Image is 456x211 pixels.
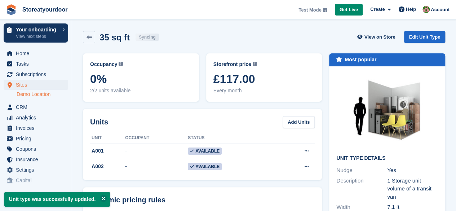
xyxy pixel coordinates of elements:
a: menu [4,154,68,164]
span: Occupancy [90,61,117,68]
div: Description [336,177,387,201]
th: Occupant [125,132,188,144]
span: Invoices [16,123,59,133]
span: View on Store [364,34,395,41]
div: Syncing [136,34,159,41]
h2: Unit Type details [336,155,438,161]
a: menu [4,165,68,175]
span: Get Live [340,6,358,13]
p: Unit type was successfully updated. [4,192,110,207]
h2: Units [90,117,108,127]
a: menu [4,102,68,112]
span: Capital [16,175,59,185]
img: icon-info-grey-7440780725fd019a000dd9b08b2336e03edf1995a4989e88bcd33f0948082b44.svg [253,62,257,66]
a: Get Live [335,4,363,16]
span: Analytics [16,113,59,123]
span: Available [188,148,222,155]
img: 35-sqft-unit.jpg [336,74,438,150]
a: menu [4,48,68,58]
a: menu [4,123,68,133]
div: 1 Storage unit - volume of a transit van [387,177,438,201]
span: Test Mode [298,6,321,14]
a: menu [4,144,68,154]
span: Subscriptions [16,69,59,79]
span: Storefront price [213,61,251,68]
img: icon-info-grey-7440780725fd019a000dd9b08b2336e03edf1995a4989e88bcd33f0948082b44.svg [323,8,327,12]
span: 2/2 units available [90,87,192,94]
span: CRM [16,102,59,112]
span: Every month [213,87,315,94]
span: Help [406,6,416,13]
div: Dynamic pricing rules [90,194,315,205]
a: menu [4,133,68,144]
span: Available [188,163,222,170]
a: menu [4,59,68,69]
a: menu [4,80,68,90]
a: menu [4,113,68,123]
div: Nudge [336,166,387,175]
th: Unit [90,132,125,144]
a: Storeatyourdoor [19,4,70,16]
a: View on Store [356,31,398,43]
span: Home [16,48,59,58]
span: Create [370,6,385,13]
h2: 35 sq ft [99,32,130,42]
span: Coupons [16,144,59,154]
span: Settings [16,165,59,175]
a: menu [4,175,68,185]
span: £117.00 [213,72,315,85]
div: Most popular [345,56,376,63]
div: A002 [90,163,125,170]
a: Edit Unit Type [404,31,445,43]
span: Sites [16,80,59,90]
p: Your onboarding [16,27,59,32]
span: 0% [90,72,192,85]
div: A001 [90,147,125,155]
th: Status [188,132,275,144]
a: Add Units [283,116,315,128]
td: - [125,159,188,174]
img: stora-icon-8386f47178a22dfd0bd8f6a31ec36ba5ce8667c1dd55bd0f319d3a0aa187defe.svg [6,4,17,15]
a: menu [4,69,68,79]
p: View next steps [16,33,59,40]
img: icon-info-grey-7440780725fd019a000dd9b08b2336e03edf1995a4989e88bcd33f0948082b44.svg [119,62,123,66]
span: Pricing [16,133,59,144]
a: Demo Location [17,91,68,98]
span: Insurance [16,154,59,164]
div: Yes [387,166,438,175]
span: Tasks [16,59,59,69]
td: - [125,144,188,159]
span: Account [431,6,450,13]
img: David Griffith-Owen [422,6,430,13]
a: Your onboarding View next steps [4,23,68,43]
